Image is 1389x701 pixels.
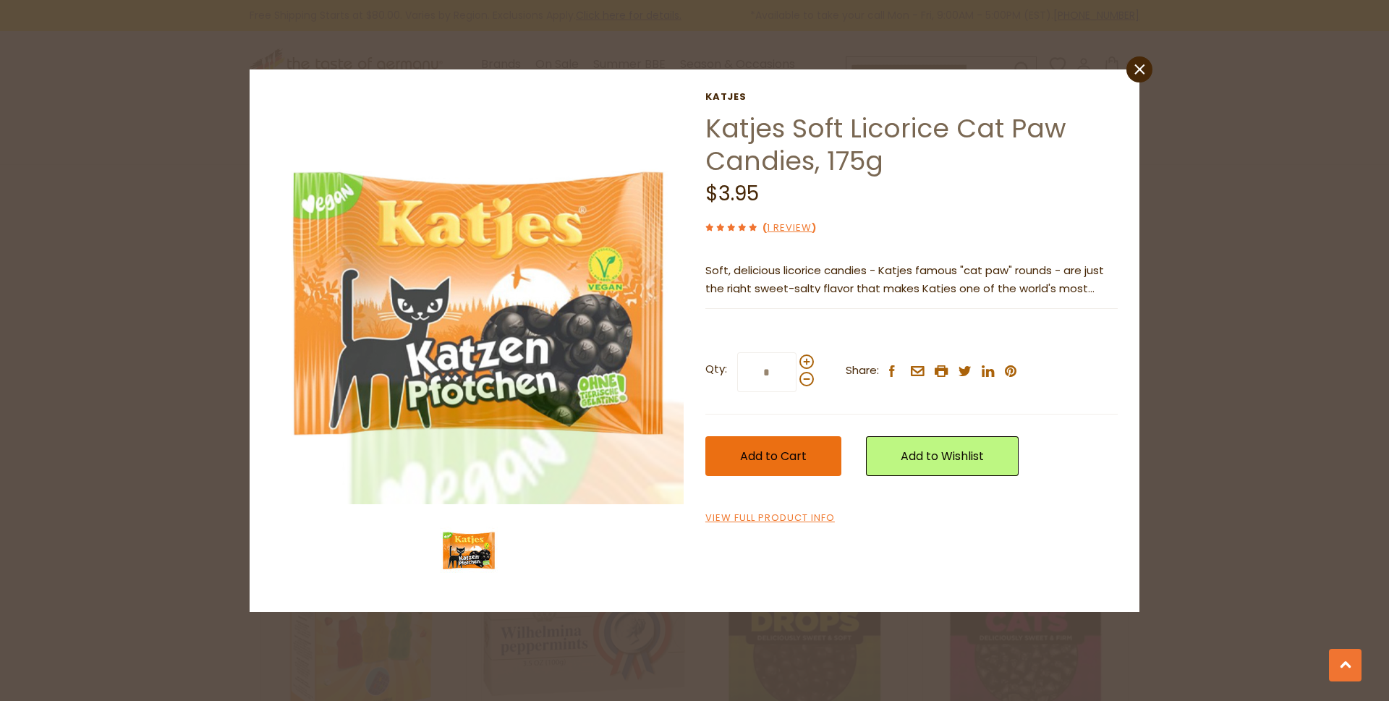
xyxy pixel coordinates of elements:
[705,110,1066,179] a: Katjes Soft Licorice Cat Paw Candies, 175g
[705,511,835,526] a: View Full Product Info
[705,360,727,378] strong: Qty:
[866,436,1019,476] a: Add to Wishlist
[705,262,1118,298] p: Soft, delicious licorice candies - Katjes famous "cat paw" rounds - are just the right sweet-salt...
[740,448,807,464] span: Add to Cart
[767,221,812,236] a: 1 Review
[271,91,684,504] img: Katjes Soft Licorice Cat Paw
[705,179,759,208] span: $3.95
[846,362,879,380] span: Share:
[737,352,797,392] input: Qty:
[440,521,498,579] img: Katjes Soft Licorice Cat Paw
[763,221,816,234] span: ( )
[705,91,1118,103] a: Katjes
[705,436,841,476] button: Add to Cart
